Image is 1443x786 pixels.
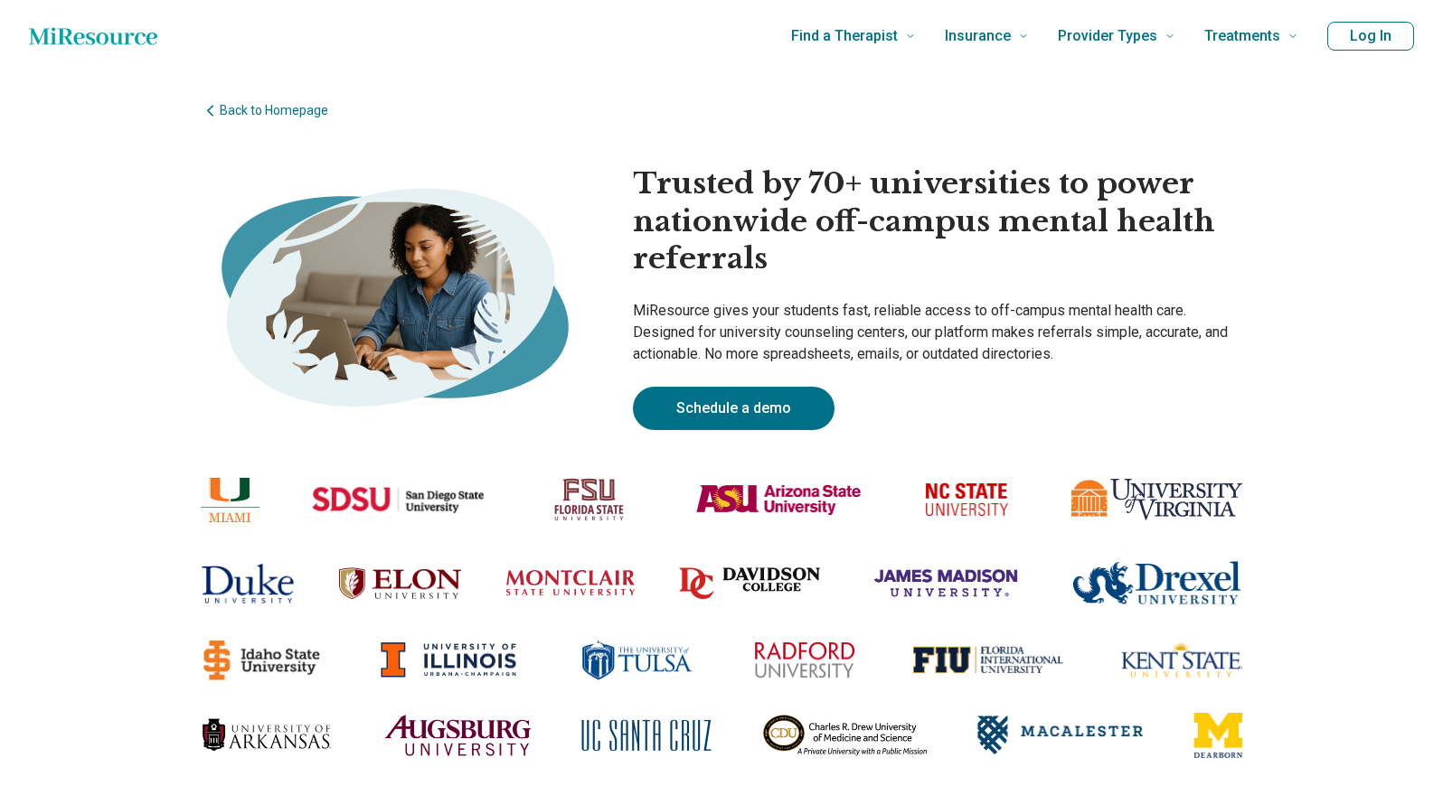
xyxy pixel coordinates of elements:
img: University of Michigan-Dearborn [1193,713,1242,758]
img: Montclair State University [506,570,635,595]
span: Find a Therapist [791,23,898,49]
img: Macalester College [977,716,1143,754]
img: Elon University [339,567,461,600]
h1: Trusted by 70+ universities to power nationwide off-campus mental health referrals [633,165,1242,278]
img: North Carolina State University [914,474,1019,525]
a: Schedule a demo [633,387,835,430]
img: University of Illinois at Urbana-Champaign [381,641,516,678]
img: Florida State University [536,468,642,531]
span: Provider Types [1058,23,1157,49]
img: Arizona State University [695,483,862,515]
img: University of Miami [201,477,259,522]
img: Davidson College [679,567,820,599]
img: Idaho State University [201,637,323,682]
img: Radford University [755,641,854,678]
button: Log In [1327,22,1414,51]
img: Kent State University [1121,641,1242,678]
img: The University of Tulsa [575,635,697,685]
img: University of California at Santa Cruz [581,719,712,752]
img: James Madison University [865,560,1026,606]
img: University of Arkansas [201,718,335,753]
img: Florida International University [913,646,1063,673]
img: San Diego State University [312,480,484,520]
img: Duke University [201,563,294,604]
span: Insurance [945,23,1011,49]
img: Charles R. Drew University of Medicine and Science [763,715,927,756]
img: Augsburg University [385,715,531,756]
span: Treatments [1204,23,1280,49]
a: Back to Homepage [201,101,1242,120]
a: Home page [29,18,157,54]
img: University of Virginia [1071,479,1242,520]
p: MiResource gives your students fast, reliable access to off-campus mental health care. Designed f... [633,300,1242,365]
img: Drexel University [1071,560,1242,605]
